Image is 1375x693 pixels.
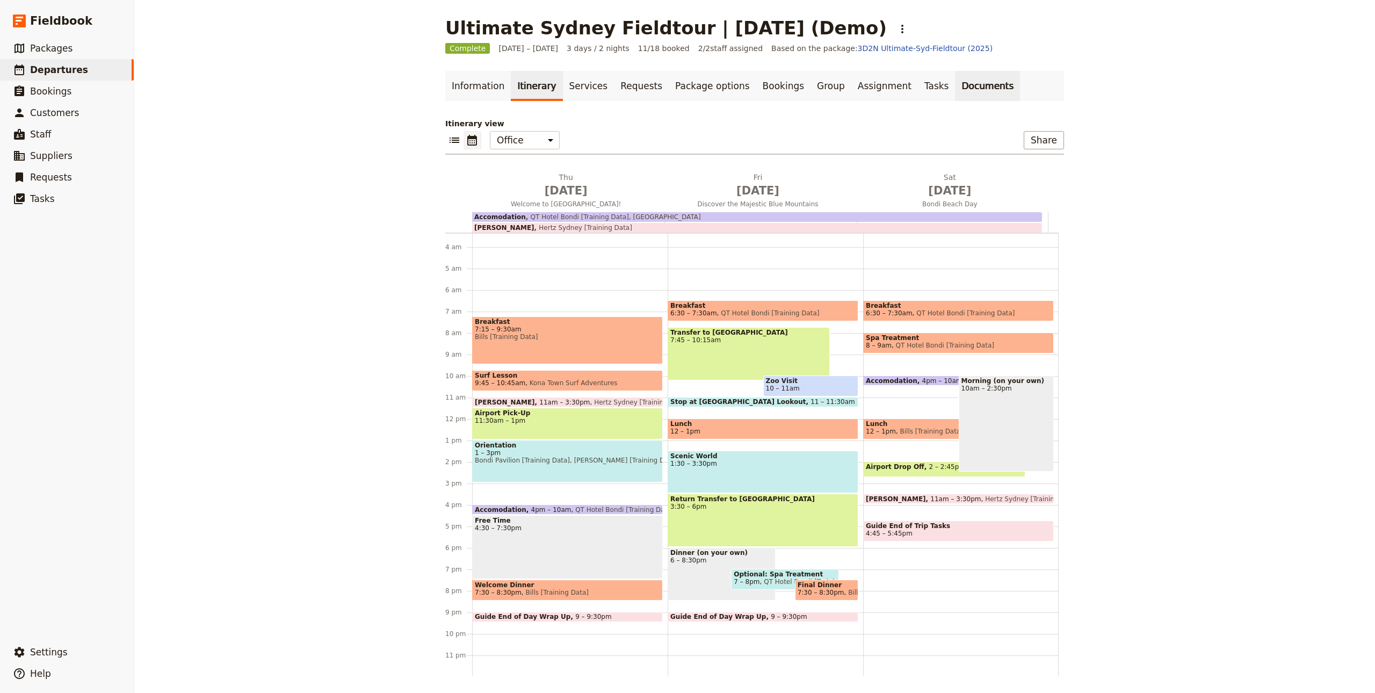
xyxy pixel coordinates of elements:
[445,286,472,294] div: 6 am
[766,377,856,385] span: Zoo Visit
[475,417,660,424] span: 11:30am – 1pm
[798,589,844,596] span: 7:30 – 8:30pm
[795,580,858,601] div: Final Dinner7:30 – 8:30pmBills [Training Data]
[866,342,892,349] span: 8 – 9am
[670,309,717,317] span: 6:30 – 7:30am
[614,71,669,101] a: Requests
[955,71,1020,101] a: Documents
[474,224,534,232] span: [PERSON_NAME]
[734,571,836,578] span: Optional: Spa Treatment
[638,43,690,54] span: 11/18 booked
[717,309,820,317] span: QT Hotel Bondi [Training Data]
[863,161,1059,677] div: Breakfast6:30 – 7:30amQT Hotel Bondi [Training Data]Spa Treatment8 – 9amQT Hotel Bondi [Training ...
[472,212,1048,233] div: [PERSON_NAME]Hertz Sydney [Training Data]AccomodationQT Hotel Bondi [Training Data], [GEOGRAPHIC_...
[30,13,92,29] span: Fieldbook
[498,43,558,54] span: [DATE] – [DATE]
[475,318,660,326] span: Breakfast
[866,522,1051,530] span: Guide End of Trip Tasks
[475,399,539,406] span: [PERSON_NAME]
[472,440,663,482] div: Orientation1 – 3pmBondi Pavilion [Training Data], [PERSON_NAME] [Training Data]
[863,418,1025,439] div: Lunch12 – 1pmBills [Training Data]
[475,506,531,513] span: Accomodation
[734,578,759,586] span: 7 – 8pm
[668,612,858,622] div: Guide End of Day Wrap Up9 – 9:30pm
[472,580,663,601] div: Welcome Dinner7:30 – 8:30pmBills [Training Data]
[445,587,472,595] div: 8 pm
[475,581,660,589] span: Welcome Dinner
[445,501,472,509] div: 4 pm
[930,495,981,502] span: 11am – 3:30pm
[668,418,858,439] div: Lunch12 – 1pm
[961,377,1052,385] span: Morning (on your own)
[475,613,575,620] span: Guide End of Day Wrap Up
[472,316,663,364] div: Breakfast7:15 – 9:30amBills [Training Data]
[913,309,1015,317] span: QT Hotel Bondi [Training Data]
[30,172,72,183] span: Requests
[866,420,1023,428] span: Lunch
[445,608,472,617] div: 9 pm
[475,409,660,417] span: Airport Pick-Up
[866,530,913,537] span: 4:45 – 5:45pm
[896,428,963,435] span: Bills [Training Data]
[670,428,700,435] span: 12 – 1pm
[1024,131,1064,149] button: Share
[760,578,863,586] span: QT Hotel Bondi [Training Data]
[534,224,632,232] span: Hertz Sydney [Training Data]
[863,521,1054,542] div: Guide End of Trip Tasks4:45 – 5:45pm
[863,300,1054,321] div: Breakfast6:30 – 7:30amQT Hotel Bondi [Training Data]
[860,172,1039,199] h2: Sat
[445,307,472,316] div: 7 am
[445,71,511,101] a: Information
[476,183,655,199] span: [DATE]
[810,71,851,101] a: Group
[670,557,773,564] span: 6 – 8:30pm
[961,385,1052,392] span: 10am – 2:30pm
[856,200,1044,208] span: Bondi Beach Day
[668,161,863,677] div: Breakfast6:30 – 7:30amQT Hotel Bondi [Training Data]Transfer to [GEOGRAPHIC_DATA]7:45 – 10:15amZo...
[474,213,526,221] span: Accomodation
[475,589,522,596] span: 7:30 – 8:30pm
[30,86,71,97] span: Bookings
[30,64,88,75] span: Departures
[771,613,807,620] span: 9 – 9:30pm
[526,213,701,221] span: QT Hotel Bondi [Training Data], [GEOGRAPHIC_DATA]
[472,370,663,391] div: Surf Lesson9:45 – 10:45amKona Town Surf Adventures
[668,397,858,407] div: Stop at [GEOGRAPHIC_DATA] Lookout11 – 11:30am
[445,436,472,445] div: 1 pm
[475,524,660,532] span: 4:30 – 7:30pm
[445,43,490,54] span: Complete
[475,449,660,457] span: 1 – 3pm
[851,71,918,101] a: Assignment
[475,442,660,449] span: Orientation
[445,651,472,660] div: 11 pm
[866,428,896,435] span: 12 – 1pm
[959,376,1054,472] div: Morning (on your own)10am – 2:30pm
[670,398,810,406] span: Stop at [GEOGRAPHIC_DATA] Lookout
[863,494,1054,504] div: [PERSON_NAME]11am – 3:30pmHertz Sydney [Training Data]
[670,549,773,557] span: Dinner (on your own)
[866,302,1051,309] span: Breakfast
[445,264,472,273] div: 5 am
[445,522,472,531] div: 5 pm
[472,515,663,579] div: Free Time4:30 – 7:30pm
[445,544,472,552] div: 6 pm
[445,131,464,149] button: List view
[30,668,51,679] span: Help
[866,463,929,471] span: Airport Drop Off
[575,613,612,620] span: 9 – 9:30pm
[866,495,930,502] span: [PERSON_NAME]
[698,43,763,54] span: 2 / 2 staff assigned
[476,172,655,199] h2: Thu
[858,44,993,53] a: 3D2N Ultimate-Syd-Fieldtour (2025)
[863,461,1025,477] div: Airport Drop Off2 – 2:45pm
[668,183,847,199] span: [DATE]
[863,333,1054,353] div: Spa Treatment8 – 9amQT Hotel Bondi [Training Data]
[668,172,847,199] h2: Fri
[590,399,687,406] span: Hertz Sydney [Training Data]
[844,589,911,596] span: Bills [Training Data]
[445,565,472,574] div: 7 pm
[856,172,1048,212] button: Sat [DATE]Bondi Beach Day
[893,20,911,38] button: Actions
[918,71,956,101] a: Tasks
[860,183,1039,199] span: [DATE]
